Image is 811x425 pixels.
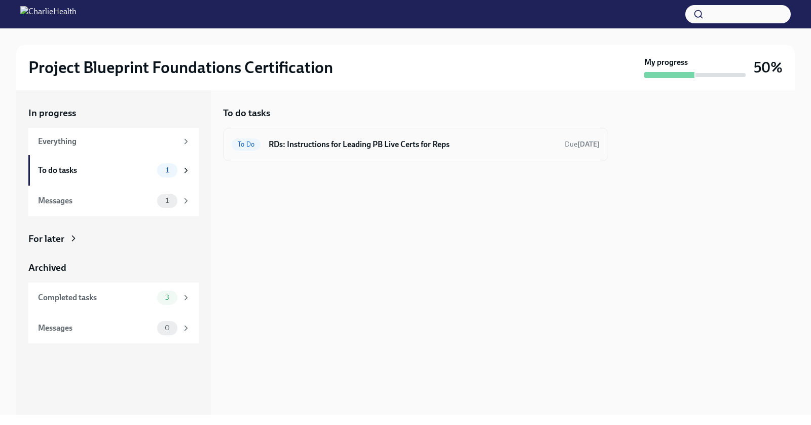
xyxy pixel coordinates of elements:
h5: To do tasks [223,107,270,120]
div: For later [28,232,64,245]
strong: My progress [644,57,688,68]
a: Completed tasks3 [28,282,199,313]
span: To Do [232,140,261,148]
h3: 50% [754,58,783,77]
a: To DoRDs: Instructions for Leading PB Live Certs for RepsDue[DATE] [232,136,600,153]
a: In progress [28,107,199,120]
span: 1 [160,197,175,204]
div: To do tasks [38,165,153,176]
a: Archived [28,261,199,274]
h6: RDs: Instructions for Leading PB Live Certs for Reps [269,139,557,150]
a: Everything [28,128,199,155]
strong: [DATE] [577,140,600,149]
a: Messages0 [28,313,199,343]
a: For later [28,232,199,245]
span: 1 [160,166,175,174]
div: Completed tasks [38,292,153,303]
div: Messages [38,195,153,206]
div: Messages [38,323,153,334]
span: 0 [159,324,176,332]
img: CharlieHealth [20,6,77,22]
h2: Project Blueprint Foundations Certification [28,57,333,78]
div: Everything [38,136,177,147]
a: Messages1 [28,186,199,216]
a: To do tasks1 [28,155,199,186]
span: Due [565,140,600,149]
span: 3 [159,294,175,301]
span: September 16th, 2025 18:00 [565,139,600,149]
